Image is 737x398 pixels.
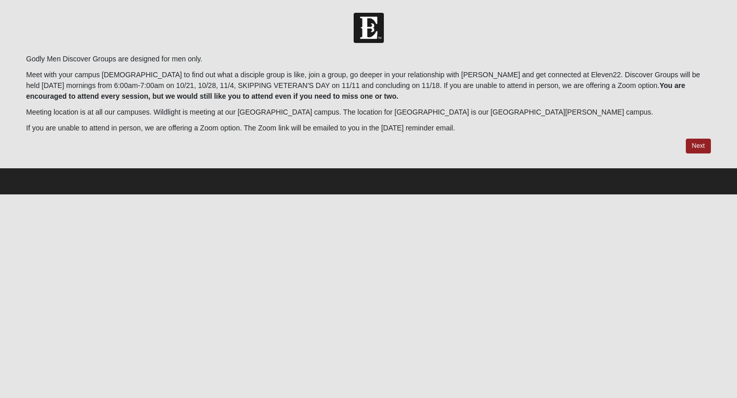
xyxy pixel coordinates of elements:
[26,123,711,134] p: If you are unable to attend in person, we are offering a Zoom option. The Zoom link will be email...
[26,54,711,64] p: Godly Men Discover Groups are designed for men only.
[26,107,711,118] p: Meeting location is at all our campuses. Wildlight is meeting at our [GEOGRAPHIC_DATA] campus. Th...
[354,13,384,43] img: Church of Eleven22 Logo
[26,81,685,100] b: You are encouraged to attend every session, but we would still like you to attend even if you nee...
[686,139,711,153] a: Next
[26,70,711,102] p: Meet with your campus [DEMOGRAPHIC_DATA] to find out what a disciple group is like, join a group,...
